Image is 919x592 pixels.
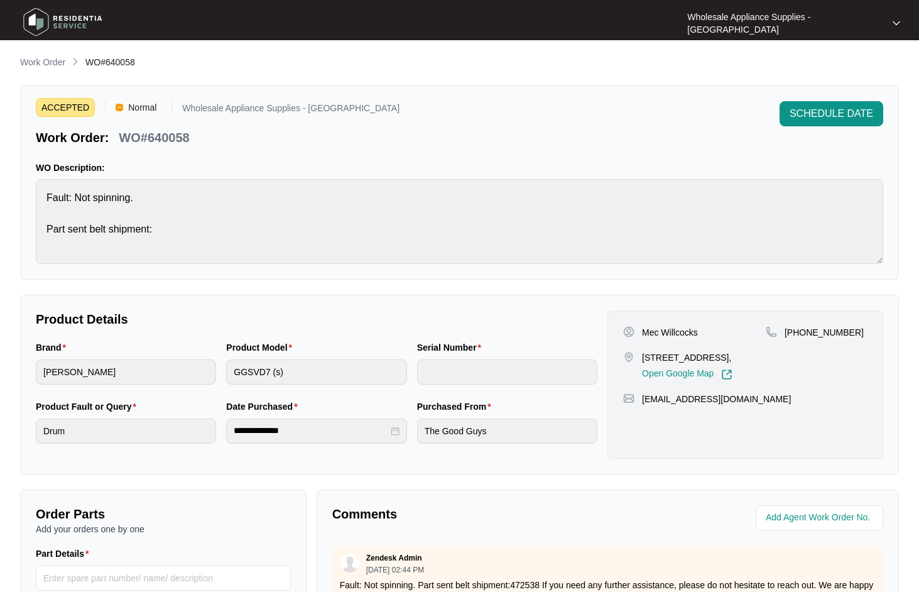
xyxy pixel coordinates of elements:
span: Normal [123,98,161,117]
img: map-pin [623,393,634,404]
a: Open Google Map [642,369,732,380]
input: Add Agent Work Order No. [766,510,876,525]
label: Serial Number [417,341,486,354]
p: WO Description: [36,162,883,174]
input: Product Fault or Query [36,419,216,444]
input: Product Model [226,359,406,385]
p: [PHONE_NUMBER] [785,326,864,339]
label: Purchased From [417,400,496,413]
label: Date Purchased [226,400,302,413]
p: Work Order [20,56,65,69]
img: map-pin [623,351,634,363]
img: map-pin [766,326,777,337]
span: ACCEPTED [36,98,95,117]
p: [DATE] 02:44 PM [366,566,424,574]
p: Comments [332,505,599,523]
label: Product Fault or Query [36,400,141,413]
p: [STREET_ADDRESS], [642,351,732,364]
img: residentia service logo [19,3,107,41]
input: Date Purchased [234,424,388,437]
button: SCHEDULE DATE [780,101,883,126]
p: WO#640058 [119,129,189,146]
img: Link-External [721,369,732,380]
label: Product Model [226,341,297,354]
p: Wholesale Appliance Supplies - [GEOGRAPHIC_DATA] [687,11,881,36]
p: Add your orders one by one [36,523,291,535]
input: Purchased From [417,419,597,444]
label: Part Details [36,547,94,560]
textarea: Fault: Not spinning. Part sent belt shipment: [36,179,883,264]
input: Brand [36,359,216,385]
span: WO#640058 [85,57,135,67]
a: Work Order [18,56,68,70]
img: user.svg [340,554,359,573]
p: Order Parts [36,505,291,523]
img: chevron-right [70,57,80,67]
input: Serial Number [417,359,597,385]
img: user-pin [623,326,634,337]
p: Zendesk Admin [366,553,422,563]
img: Vercel Logo [116,104,123,111]
p: Wholesale Appliance Supplies - [GEOGRAPHIC_DATA] [182,104,400,117]
p: Mec Willcocks [642,326,698,339]
p: [EMAIL_ADDRESS][DOMAIN_NAME] [642,393,791,405]
span: SCHEDULE DATE [790,106,873,121]
p: Work Order: [36,129,109,146]
input: Part Details [36,566,291,591]
label: Brand [36,341,71,354]
p: Product Details [36,310,597,328]
img: dropdown arrow [893,20,900,26]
